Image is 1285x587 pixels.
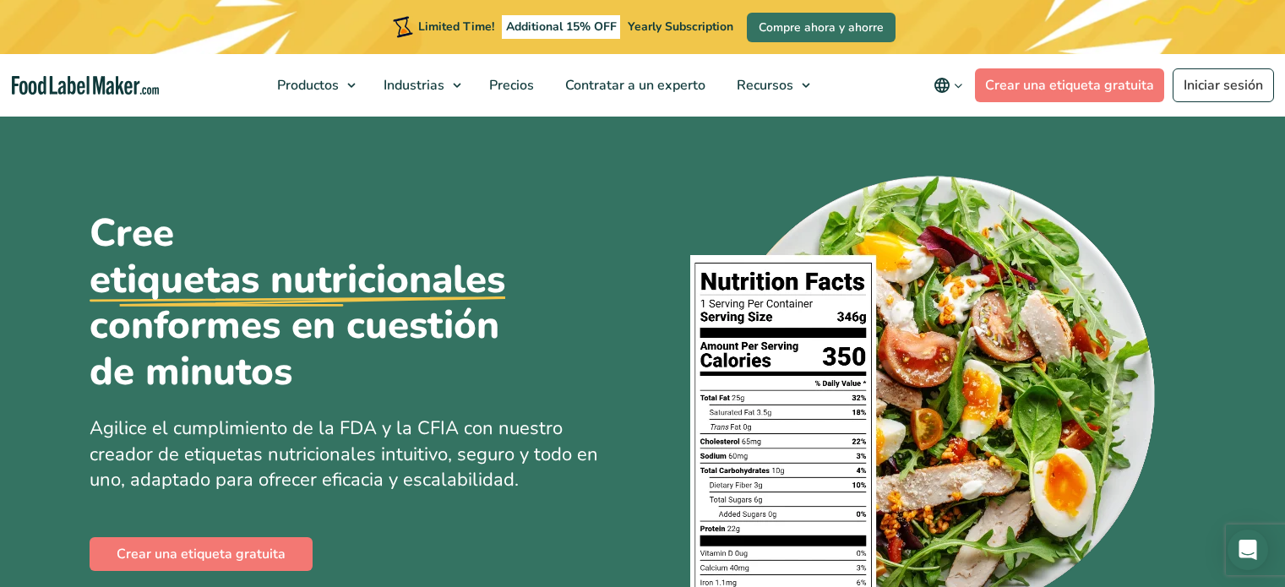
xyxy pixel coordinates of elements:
[378,76,446,95] span: Industrias
[90,416,598,493] span: Agilice el cumplimiento de la FDA y la CFIA con nuestro creador de etiquetas nutricionales intuit...
[90,537,313,571] a: Crear una etiqueta gratuita
[90,210,546,395] h1: Cree conformes en cuestión de minutos
[484,76,536,95] span: Precios
[1173,68,1274,102] a: Iniciar sesión
[550,54,717,117] a: Contratar a un experto
[418,19,494,35] span: Limited Time!
[721,54,819,117] a: Recursos
[272,76,340,95] span: Productos
[90,257,505,303] u: etiquetas nutricionales
[975,68,1164,102] a: Crear una etiqueta gratuita
[628,19,733,35] span: Yearly Subscription
[747,13,896,42] a: Compre ahora y ahorre
[368,54,470,117] a: Industrias
[560,76,707,95] span: Contratar a un experto
[1228,530,1268,570] div: Open Intercom Messenger
[732,76,795,95] span: Recursos
[474,54,546,117] a: Precios
[502,15,621,39] span: Additional 15% OFF
[262,54,364,117] a: Productos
